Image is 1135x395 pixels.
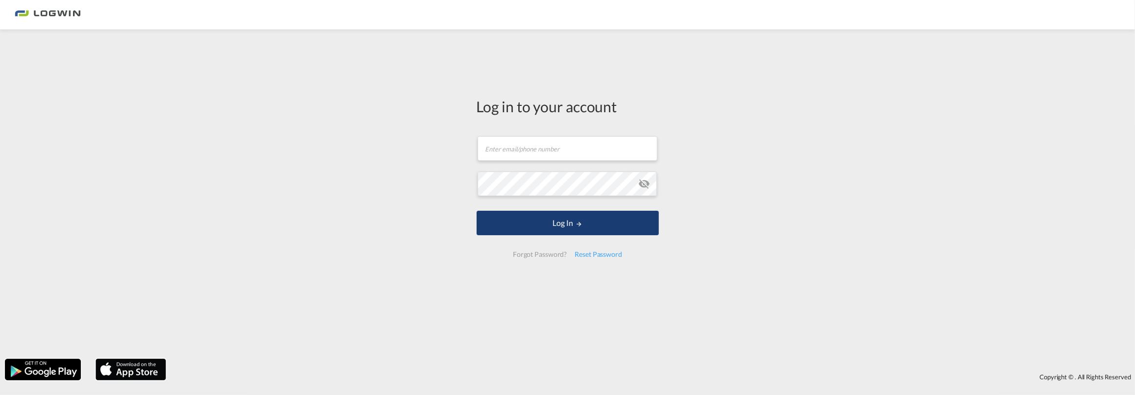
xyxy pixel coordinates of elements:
[4,358,82,381] img: google.png
[571,246,626,263] div: Reset Password
[478,136,657,161] input: Enter email/phone number
[15,4,81,26] img: bc73a0e0d8c111efacd525e4c8ad7d32.png
[171,369,1135,385] div: Copyright © . All Rights Reserved
[509,246,571,263] div: Forgot Password?
[95,358,167,381] img: apple.png
[477,96,659,117] div: Log in to your account
[638,178,650,190] md-icon: icon-eye-off
[477,211,659,235] button: LOGIN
